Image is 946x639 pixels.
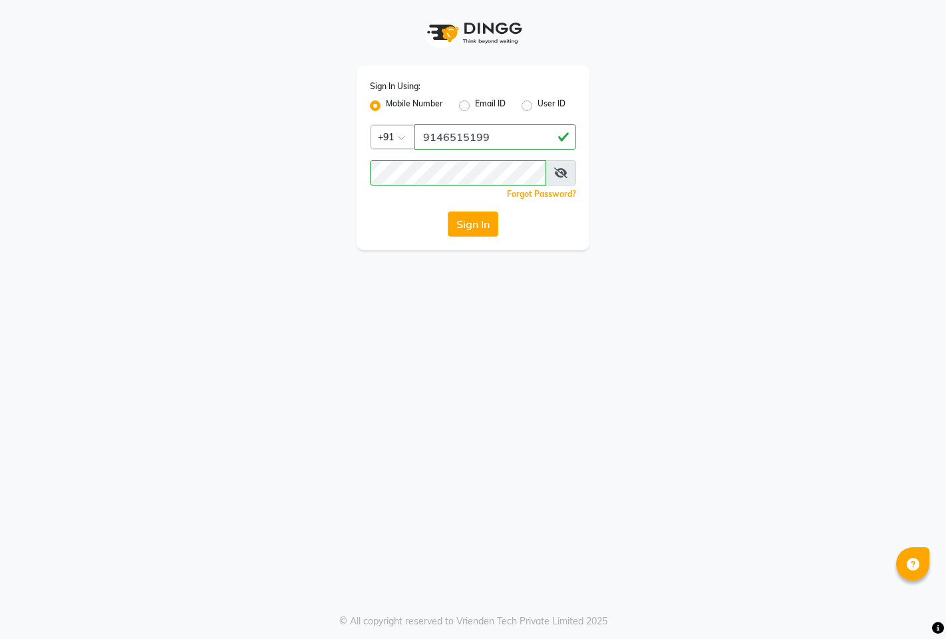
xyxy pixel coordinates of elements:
label: User ID [538,98,565,114]
label: Email ID [475,98,506,114]
a: Forgot Password? [507,189,576,199]
input: Username [370,160,546,186]
img: logo1.svg [420,13,526,53]
button: Sign In [448,211,498,237]
label: Sign In Using: [370,80,420,92]
label: Mobile Number [386,98,443,114]
input: Username [414,124,576,150]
